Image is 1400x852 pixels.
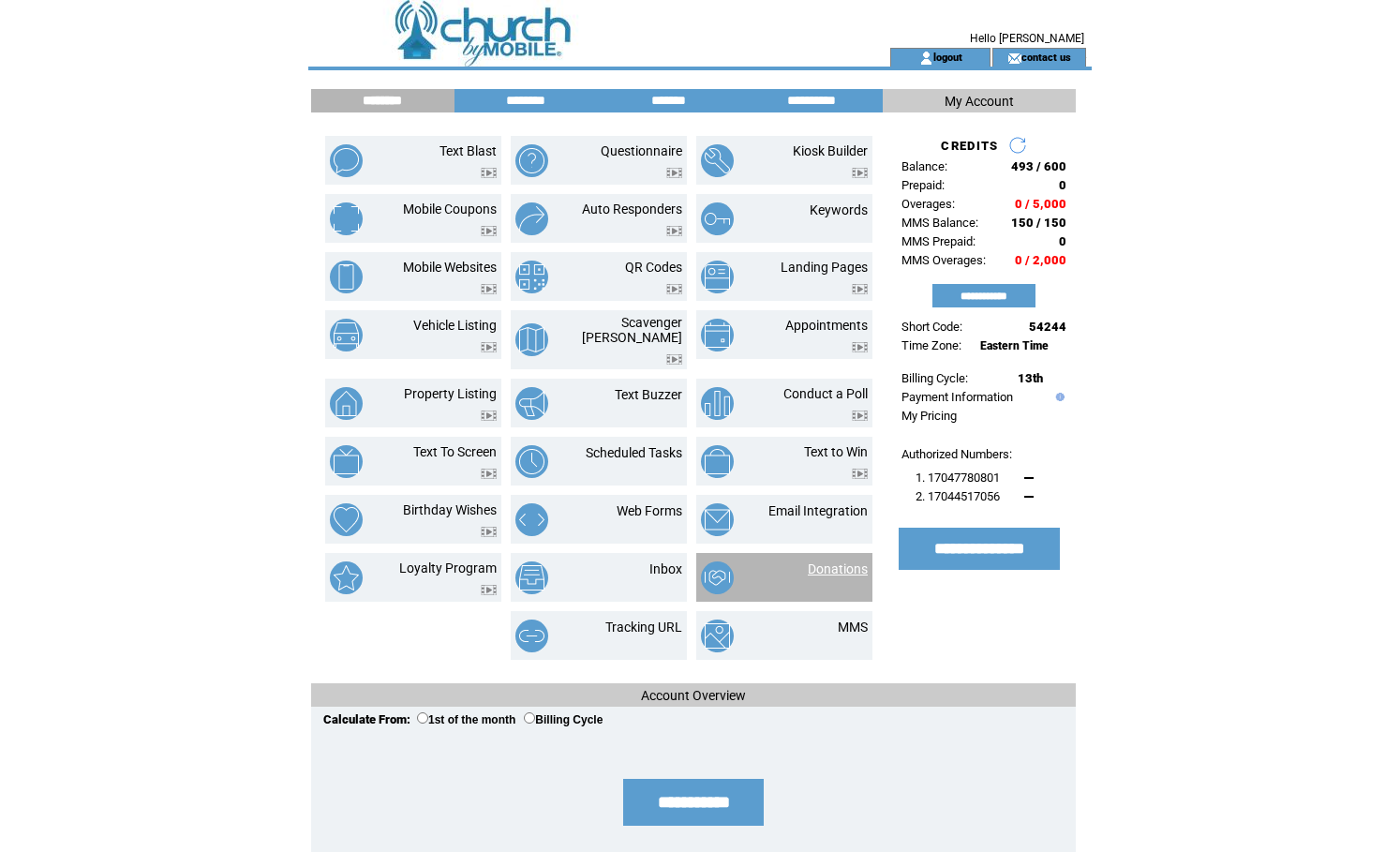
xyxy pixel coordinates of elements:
a: Text Buzzer [615,387,682,402]
span: Eastern Time [980,339,1049,352]
img: mms.png [701,620,734,652]
img: video.png [852,469,868,479]
img: scheduled-tasks.png [515,445,548,478]
span: Short Code: [901,320,962,334]
img: video.png [852,342,868,352]
img: birthday-wishes.png [330,503,363,536]
a: Property Listing [404,386,497,401]
span: MMS Balance: [901,216,978,230]
a: Scavenger [PERSON_NAME] [582,315,682,345]
img: mobile-coupons.png [330,202,363,235]
a: Payment Information [901,390,1013,404]
span: CREDITS [941,139,998,153]
label: Billing Cycle [524,713,603,726]
a: Keywords [810,202,868,217]
img: video.png [852,411,868,421]
img: video.png [481,284,497,294]
span: 150 / 150 [1011,216,1066,230]
input: 1st of the month [417,712,428,724]
img: inbox.png [515,561,548,594]
span: 54244 [1029,320,1066,334]
a: Text To Screen [413,444,497,459]
img: web-forms.png [515,503,548,536]
img: video.png [481,585,497,595]
a: Donations [808,561,868,576]
span: 0 [1059,234,1066,248]
img: keywords.png [701,202,734,235]
img: text-to-screen.png [330,445,363,478]
img: contact_us_icon.gif [1007,51,1021,66]
img: video.png [666,354,682,365]
a: Tracking URL [605,620,682,635]
img: conduct-a-poll.png [701,387,734,420]
img: text-buzzer.png [515,387,548,420]
img: account_icon.gif [919,51,933,66]
img: video.png [481,411,497,421]
span: Balance: [901,159,947,173]
span: 493 / 600 [1011,159,1066,173]
span: Authorized Numbers: [901,447,1012,461]
img: tracking-url.png [515,620,548,652]
img: text-to-win.png [701,445,734,478]
a: Email Integration [768,503,868,518]
img: scavenger-hunt.png [515,323,548,356]
span: 13th [1018,371,1043,385]
span: Overages: [901,197,955,211]
img: video.png [481,527,497,537]
a: Landing Pages [781,260,868,275]
span: Prepaid: [901,178,945,192]
img: video.png [852,284,868,294]
img: loyalty-program.png [330,561,363,594]
img: video.png [481,226,497,236]
a: Auto Responders [582,202,682,217]
img: video.png [481,168,497,178]
span: Account Overview [641,688,746,703]
span: My Account [945,94,1014,109]
img: video.png [852,168,868,178]
span: 0 / 2,000 [1015,253,1066,267]
img: email-integration.png [701,503,734,536]
span: Calculate From: [323,712,410,726]
img: video.png [481,342,497,352]
span: Hello [PERSON_NAME] [970,32,1084,45]
a: Mobile Websites [403,260,497,275]
span: MMS Overages: [901,253,986,267]
a: Vehicle Listing [413,318,497,333]
img: kiosk-builder.png [701,144,734,177]
a: logout [933,51,962,63]
a: Appointments [785,318,868,333]
img: landing-pages.png [701,261,734,293]
img: video.png [666,168,682,178]
img: mobile-websites.png [330,261,363,293]
img: appointments.png [701,319,734,351]
img: video.png [666,226,682,236]
a: Text to Win [804,444,868,459]
a: QR Codes [625,260,682,275]
img: video.png [481,469,497,479]
a: Scheduled Tasks [586,445,682,460]
a: Inbox [649,561,682,576]
a: MMS [838,620,868,635]
img: help.gif [1051,393,1065,401]
span: Billing Cycle: [901,371,968,385]
img: qr-codes.png [515,261,548,293]
span: 1. 17047780801 [916,471,1000,485]
span: Time Zone: [901,338,961,352]
a: Kiosk Builder [793,143,868,158]
a: Web Forms [617,503,682,518]
span: 0 / 5,000 [1015,197,1066,211]
a: My Pricing [901,409,957,423]
a: Conduct a Poll [783,386,868,401]
a: contact us [1021,51,1071,63]
a: Text Blast [439,143,497,158]
img: auto-responders.png [515,202,548,235]
label: 1st of the month [417,713,515,726]
span: MMS Prepaid: [901,234,976,248]
input: Billing Cycle [524,712,535,724]
img: vehicle-listing.png [330,319,363,351]
img: donations.png [701,561,734,594]
a: Mobile Coupons [403,202,497,217]
img: property-listing.png [330,387,363,420]
img: questionnaire.png [515,144,548,177]
a: Loyalty Program [399,561,497,575]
